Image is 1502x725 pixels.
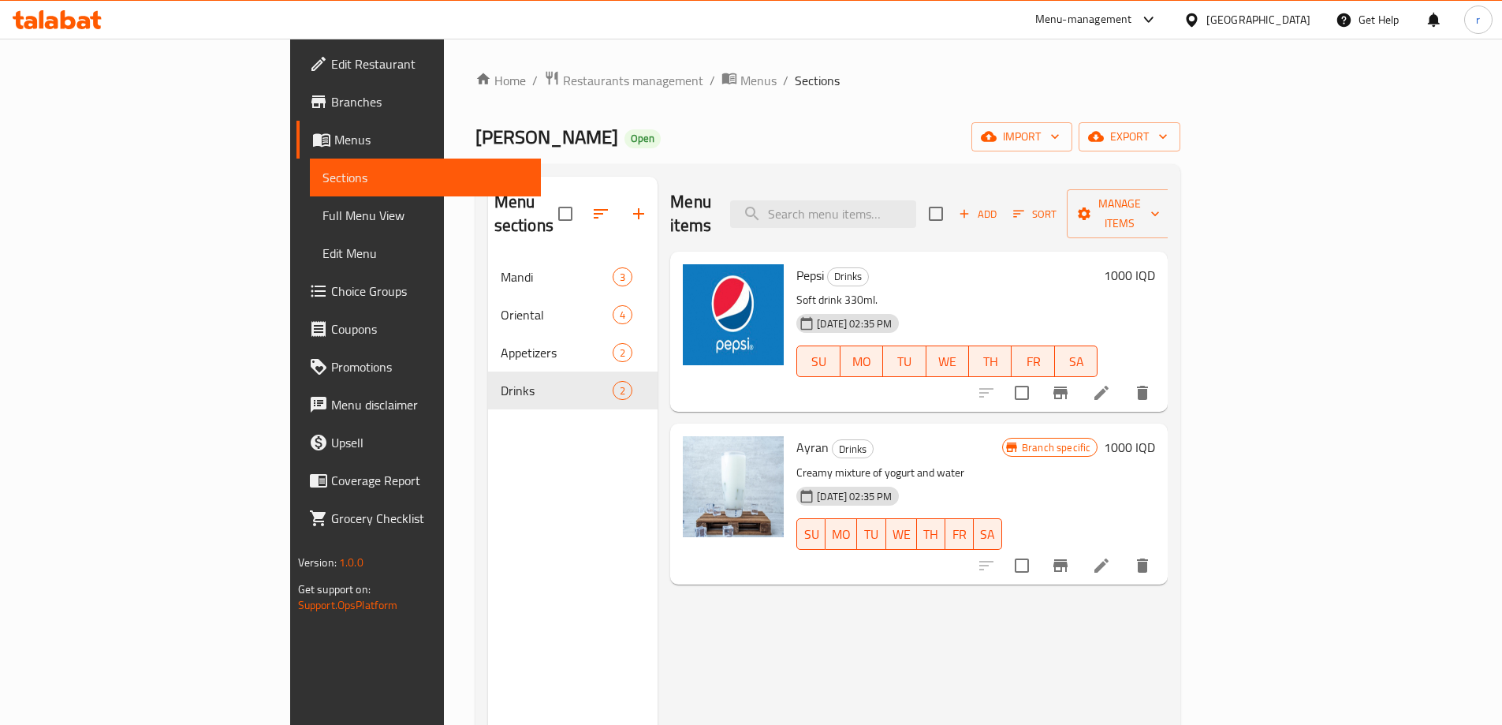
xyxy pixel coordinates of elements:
[917,518,945,550] button: TH
[488,258,658,296] div: Mandi3
[501,305,613,324] span: Oriental
[310,159,541,196] a: Sections
[740,71,777,90] span: Menus
[952,202,1003,226] button: Add
[624,129,661,148] div: Open
[501,267,613,286] span: Mandi
[1042,547,1079,585] button: Branch-specific-item
[796,346,840,377] button: SU
[296,462,541,499] a: Coverage Report
[796,463,1002,483] p: Creamy mixture of yogurt and water
[883,346,926,377] button: TU
[1091,127,1168,147] span: export
[796,518,826,550] button: SU
[795,71,840,90] span: Sections
[310,234,541,272] a: Edit Menu
[310,196,541,234] a: Full Menu View
[331,320,528,338] span: Coupons
[1016,440,1097,455] span: Branch specific
[710,71,715,90] li: /
[488,252,658,416] nav: Menu sections
[826,518,857,550] button: MO
[1104,264,1155,286] h6: 1000 IQD
[1079,194,1160,234] span: Manage items
[683,436,784,537] img: Ayran
[613,381,632,400] div: items
[298,595,398,615] a: Support.OpsPlatform
[331,54,528,73] span: Edit Restaurant
[832,439,874,458] div: Drinks
[952,202,1003,226] span: Add item
[296,424,541,462] a: Upsell
[832,523,851,546] span: MO
[811,489,898,504] span: [DATE] 02:35 PM
[296,83,541,121] a: Branches
[475,70,1181,91] nav: breadcrumb
[296,499,541,537] a: Grocery Checklist
[945,518,974,550] button: FR
[501,381,613,400] div: Drinks
[1476,11,1480,28] span: r
[1067,189,1172,238] button: Manage items
[952,523,967,546] span: FR
[331,357,528,376] span: Promotions
[331,433,528,452] span: Upsell
[296,272,541,310] a: Choice Groups
[501,343,613,362] div: Appetizers
[1124,374,1161,412] button: delete
[893,523,911,546] span: WE
[1092,383,1111,402] a: Edit menu item
[975,350,1005,373] span: TH
[923,523,939,546] span: TH
[339,552,363,573] span: 1.0.0
[683,264,784,365] img: Pepsi
[670,190,711,237] h2: Menu items
[956,205,999,223] span: Add
[1009,202,1060,226] button: Sort
[613,270,632,285] span: 3
[322,244,528,263] span: Edit Menu
[488,372,658,409] div: Drinks2
[563,71,703,90] span: Restaurants management
[298,579,371,600] span: Get support on:
[721,70,777,91] a: Menus
[1092,556,1111,575] a: Edit menu item
[980,523,996,546] span: SA
[296,45,541,83] a: Edit Restaurant
[863,523,879,546] span: TU
[926,346,969,377] button: WE
[828,267,868,286] span: Drinks
[488,296,658,334] div: Oriental4
[971,122,1072,151] button: import
[296,386,541,424] a: Menu disclaimer
[334,130,528,149] span: Menus
[322,206,528,225] span: Full Menu View
[1013,205,1057,223] span: Sort
[613,308,632,323] span: 4
[298,552,337,573] span: Version:
[840,346,883,377] button: MO
[488,334,658,372] div: Appetizers2
[331,395,528,414] span: Menu disclaimer
[730,200,916,228] input: search
[296,310,541,348] a: Coupons
[331,282,528,301] span: Choice Groups
[919,197,952,230] span: Select section
[783,71,788,90] li: /
[1042,374,1079,412] button: Branch-specific-item
[544,70,703,91] a: Restaurants management
[827,267,869,286] div: Drinks
[613,305,632,324] div: items
[331,92,528,111] span: Branches
[331,509,528,528] span: Grocery Checklist
[1061,350,1091,373] span: SA
[1005,549,1038,582] span: Select to update
[796,435,829,459] span: Ayran
[974,518,1002,550] button: SA
[796,263,824,287] span: Pepsi
[1003,202,1067,226] span: Sort items
[1035,10,1132,29] div: Menu-management
[847,350,877,373] span: MO
[613,343,632,362] div: items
